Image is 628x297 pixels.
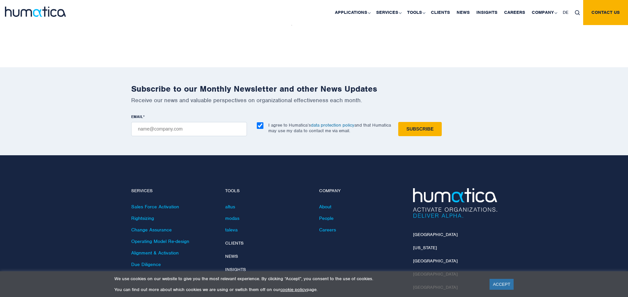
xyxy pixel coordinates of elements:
[131,250,179,256] a: Alignment & Activation
[225,204,235,210] a: altus
[131,238,189,244] a: Operating Model Re-design
[490,279,514,290] a: ACCEPT
[225,227,238,233] a: taleva
[225,188,309,194] h4: Tools
[319,188,403,194] h4: Company
[268,122,391,134] p: I agree to Humatica’s and that Humatica may use my data to contact me via email.
[225,253,238,259] a: News
[131,227,172,233] a: Change Assurance
[131,114,143,119] span: EMAIL
[114,287,481,292] p: You can find out more about which cookies we are using or switch them off on our page.
[398,122,442,136] input: Subscribe
[319,215,334,221] a: People
[114,276,481,282] p: We use cookies on our website to give you the most relevant experience. By clicking “Accept”, you...
[225,215,239,221] a: modas
[575,10,580,15] img: search_icon
[319,227,336,233] a: Careers
[225,267,246,272] a: Insights
[319,204,331,210] a: About
[311,122,354,128] a: data protection policy
[131,215,154,221] a: Rightsizing
[413,232,458,237] a: [GEOGRAPHIC_DATA]
[5,7,66,17] img: logo
[413,258,458,264] a: [GEOGRAPHIC_DATA]
[131,84,497,94] h2: Subscribe to our Monthly Newsletter and other News Updates
[563,10,568,15] span: DE
[413,245,437,251] a: [US_STATE]
[131,261,161,267] a: Due Diligence
[131,204,179,210] a: Sales Force Activation
[225,240,244,246] a: Clients
[280,287,307,292] a: cookie policy
[131,188,215,194] h4: Services
[257,122,263,129] input: I agree to Humatica’sdata protection policyand that Humatica may use my data to contact me via em...
[413,188,497,218] img: Humatica
[131,122,247,136] input: name@company.com
[131,97,497,104] p: Receive our news and valuable perspectives on organizational effectiveness each month.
